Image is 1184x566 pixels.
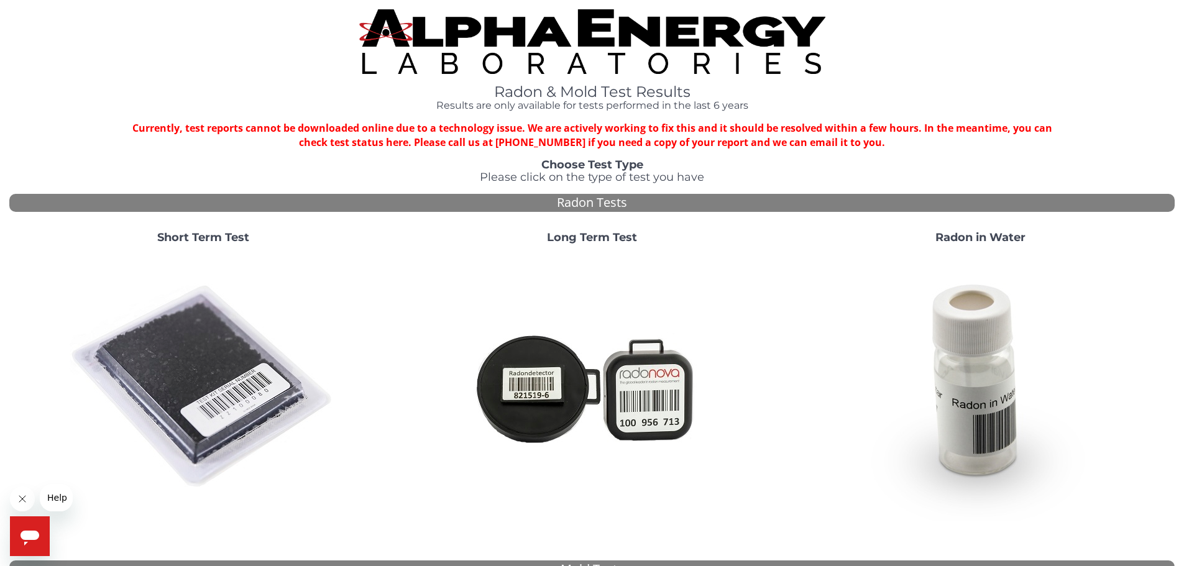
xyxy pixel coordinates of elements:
strong: Long Term Test [547,231,637,244]
iframe: Button to launch messaging window [10,516,50,556]
span: Please click on the type of test you have [480,170,704,184]
strong: Radon in Water [935,231,1026,244]
img: ShortTerm.jpg [70,253,337,521]
h4: Results are only available for tests performed in the last 6 years [359,100,825,111]
iframe: Close message [10,486,35,511]
iframe: Message from company [40,484,73,511]
div: Radon Tests [9,194,1175,212]
img: TightCrop.jpg [359,9,825,74]
strong: Currently, test reports cannot be downloaded online due to a technology issue. We are actively wo... [132,121,1052,149]
strong: Short Term Test [157,231,249,244]
h1: Radon & Mold Test Results [359,84,825,100]
strong: Choose Test Type [541,158,643,171]
img: Radtrak2vsRadtrak3.jpg [458,253,725,521]
img: RadoninWater.jpg [847,253,1114,521]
